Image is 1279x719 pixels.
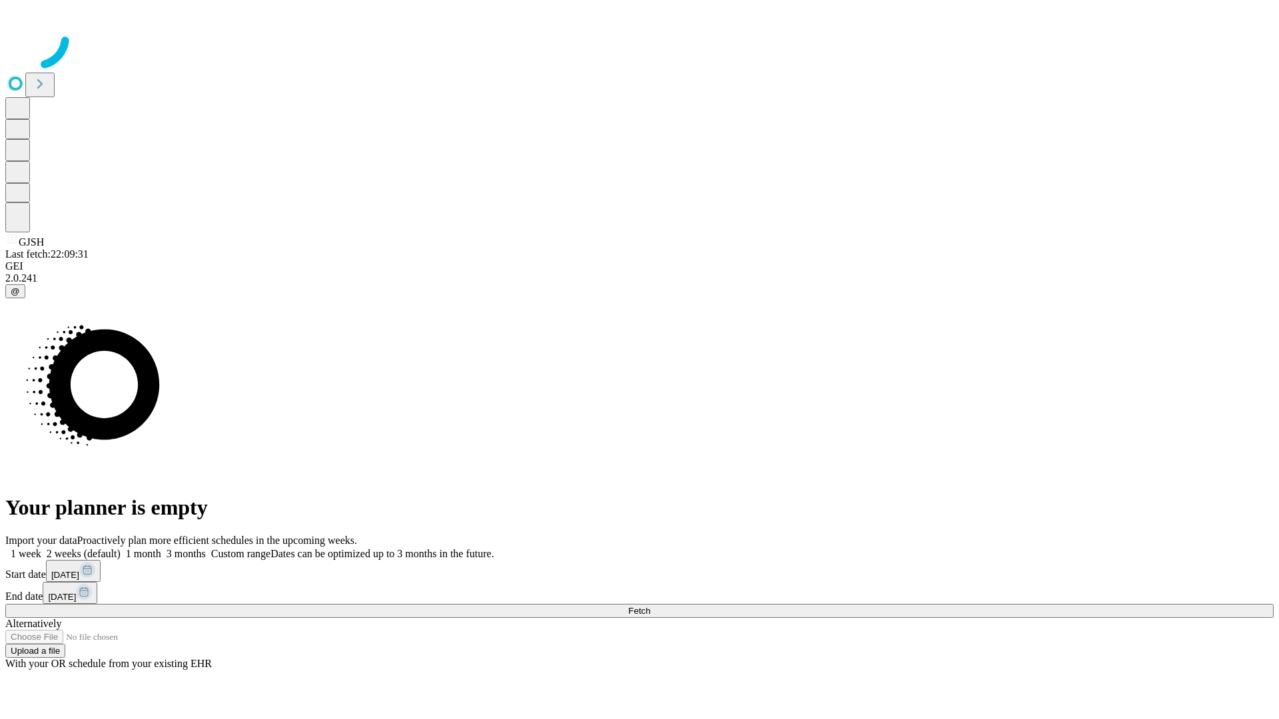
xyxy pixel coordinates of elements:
[5,248,89,260] span: Last fetch: 22:09:31
[19,236,44,248] span: GJSH
[5,284,25,298] button: @
[11,286,20,296] span: @
[5,618,61,629] span: Alternatively
[46,560,101,582] button: [DATE]
[5,582,1274,604] div: End date
[5,260,1274,272] div: GEI
[5,644,65,658] button: Upload a file
[211,548,270,559] span: Custom range
[5,272,1274,284] div: 2.0.241
[48,592,76,602] span: [DATE]
[5,535,77,546] span: Import your data
[5,604,1274,618] button: Fetch
[51,570,79,580] span: [DATE]
[167,548,206,559] span: 3 months
[43,582,97,604] button: [DATE]
[77,535,357,546] span: Proactively plan more efficient schedules in the upcoming weeks.
[11,548,41,559] span: 1 week
[628,606,650,616] span: Fetch
[5,495,1274,520] h1: Your planner is empty
[270,548,494,559] span: Dates can be optimized up to 3 months in the future.
[5,658,212,669] span: With your OR schedule from your existing EHR
[5,560,1274,582] div: Start date
[47,548,121,559] span: 2 weeks (default)
[126,548,161,559] span: 1 month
